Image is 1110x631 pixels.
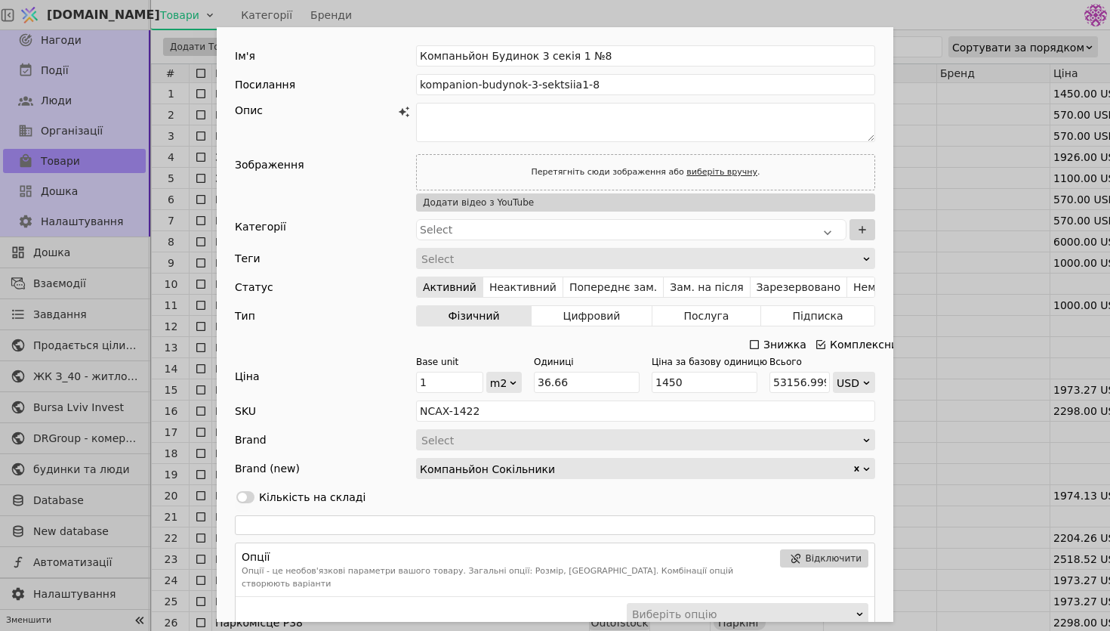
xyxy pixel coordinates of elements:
[417,277,483,298] button: Активний
[632,604,853,625] div: Виберіть опцію
[235,458,300,479] div: Brand (new)
[242,565,774,590] p: Опції - це необов'язкові параметри вашого товару. Загальні опції: Розмір, [GEOGRAPHIC_DATA]. Комб...
[563,277,664,298] button: Попереднє зам.
[420,224,452,236] span: Select
[686,167,757,177] a: виберіть вручну
[235,248,261,269] div: Теги
[235,219,416,240] div: Категорії
[532,305,652,326] button: Цифровий
[830,334,905,355] div: Комплексний
[235,277,273,298] div: Статус
[837,373,862,394] div: USD
[235,401,256,422] div: SKU
[652,355,748,369] div: Ціна за базову одиницю
[763,334,806,355] div: Знижка
[769,355,866,369] div: Всього
[534,355,631,369] div: Одиниці
[652,305,761,326] button: Послуга
[483,277,563,298] button: Неактивний
[235,45,255,67] div: Ім'я
[761,305,874,326] button: Підписка
[664,277,750,298] button: Зам. на після
[259,490,365,506] div: Кількість на складі
[490,373,508,394] div: m2
[235,74,295,95] div: Посилання
[751,277,847,298] button: Зарезервовано
[242,549,774,565] h3: Опції
[421,430,860,451] div: Select
[420,459,852,478] div: Компаньйон Сокільники
[235,103,395,119] div: Опис
[416,193,875,212] button: Додати відео з YouTube
[235,429,267,450] div: Brand
[780,549,868,568] button: Відключити
[217,27,893,622] div: Add Opportunity
[417,305,532,326] button: Фізичний
[235,305,255,326] div: Тип
[235,154,304,175] div: Зображення
[847,277,894,298] button: Немає
[526,162,764,182] div: Перетягніть сюди зображення або .
[235,369,416,393] div: Ціна
[416,355,513,369] div: Base unit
